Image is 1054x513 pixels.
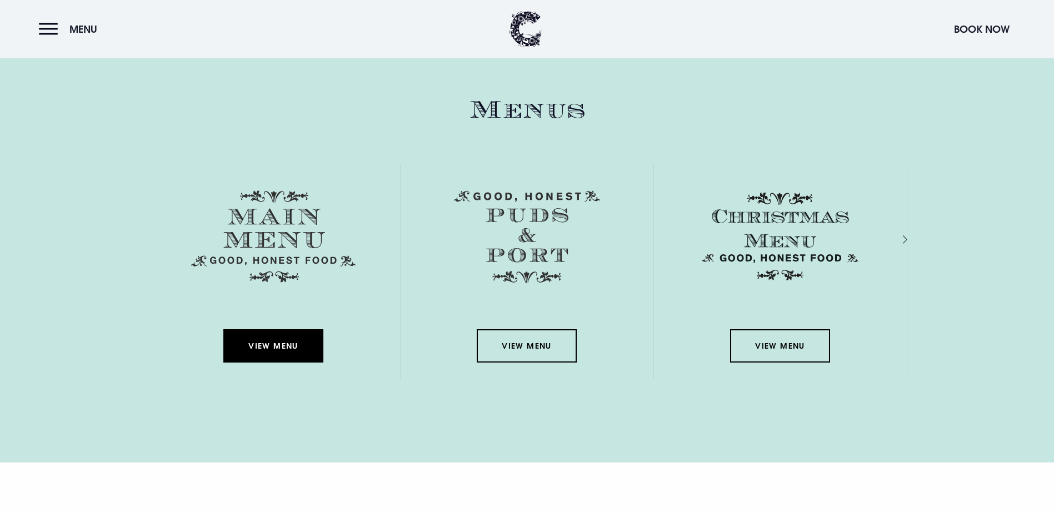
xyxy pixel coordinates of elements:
a: View Menu [223,329,323,363]
button: Menu [39,17,103,41]
button: Book Now [948,17,1015,41]
h2: Menus [147,95,907,125]
a: View Menu [477,329,577,363]
img: Menu puds and port [454,190,600,284]
img: Clandeboye Lodge [509,11,542,47]
img: Menu main menu [191,190,356,283]
a: View Menu [730,329,830,363]
div: Next slide [888,232,898,248]
span: Menu [69,23,97,36]
img: Christmas Menu SVG [698,190,862,283]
